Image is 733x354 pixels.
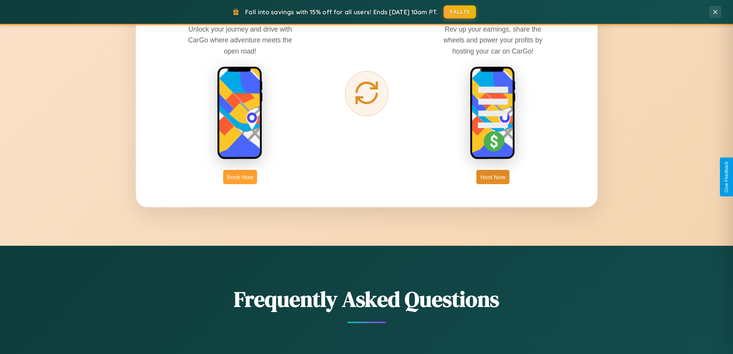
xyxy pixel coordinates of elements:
button: Book Now [223,170,257,184]
button: Host Now [476,170,509,184]
span: Fall into savings with 15% off for all users! Ends [DATE] 10am PT. [245,8,438,16]
p: Rev up your earnings, share the wheels and power your profits by hosting your car on CarGo! [435,24,551,56]
img: rent phone [217,66,263,160]
h2: Frequently Asked Questions [136,284,598,314]
p: Unlock your journey and drive with CarGo where adventure meets the open road! [182,24,298,56]
div: Give Feedback [724,161,729,193]
img: host phone [470,66,516,160]
button: FALL15 [444,5,476,18]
